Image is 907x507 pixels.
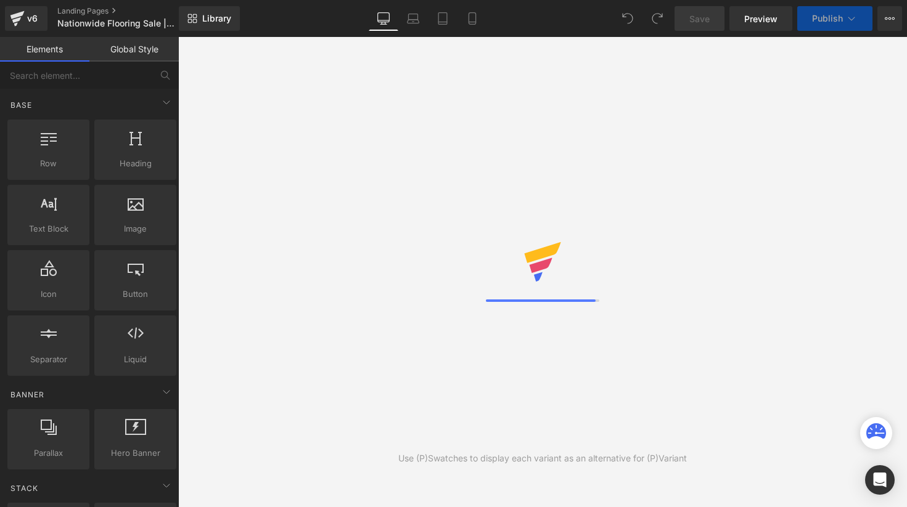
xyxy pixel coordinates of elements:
span: Publish [812,14,843,23]
a: Landing Pages [57,6,199,16]
a: Tablet [428,6,458,31]
span: Parallax [11,447,86,460]
span: Button [98,288,173,301]
div: Use (P)Swatches to display each variant as an alternative for (P)Variant [398,452,687,465]
span: Separator [11,353,86,366]
span: Banner [9,389,46,400]
a: Global Style [89,37,179,62]
a: Preview [729,6,792,31]
a: Desktop [369,6,398,31]
a: Mobile [458,6,487,31]
span: Stack [9,482,39,494]
a: Laptop [398,6,428,31]
span: Heading [98,157,173,170]
a: New Library [179,6,240,31]
span: Preview [744,12,778,25]
button: Publish [797,6,872,31]
span: Image [98,222,173,235]
button: More [877,6,902,31]
span: Base [9,99,33,111]
a: v6 [5,6,47,31]
span: Liquid [98,353,173,366]
span: Save [689,12,710,25]
button: Redo [645,6,670,31]
span: Hero Banner [98,447,173,460]
div: Open Intercom Messenger [865,465,895,495]
div: v6 [25,10,40,26]
span: Nationwide Flooring Sale | [PERSON_NAME] Flooring [57,18,176,28]
span: Row [11,157,86,170]
span: Text Block [11,222,86,235]
span: Icon [11,288,86,301]
span: Library [202,13,231,24]
button: Undo [615,6,640,31]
